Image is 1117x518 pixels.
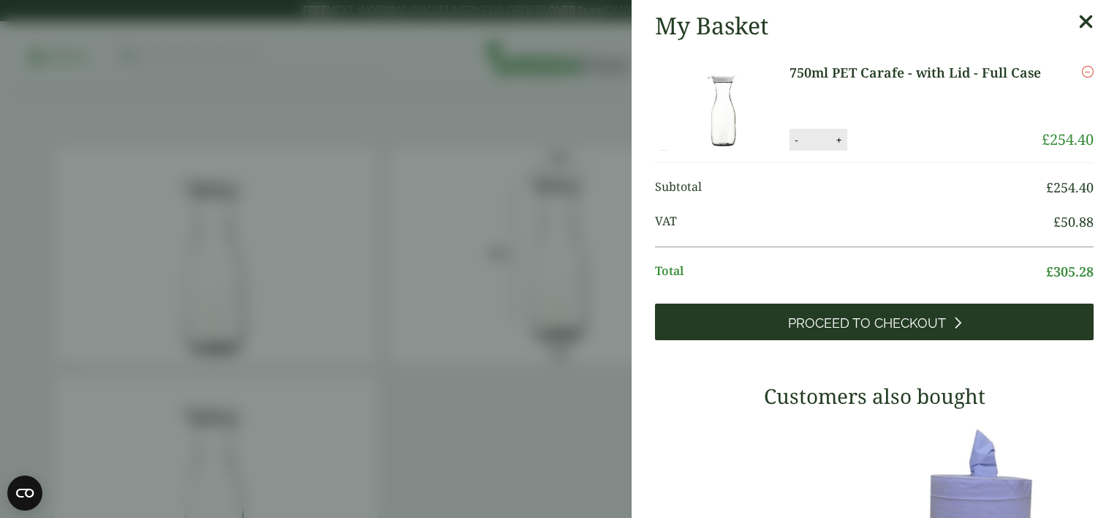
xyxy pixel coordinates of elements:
[655,212,1053,232] span: VAT
[1053,213,1061,230] span: £
[1042,129,1094,149] bdi: 254.40
[832,134,847,146] button: +
[7,476,42,511] button: Open CMP widget
[1046,263,1094,280] bdi: 305.28
[1046,263,1053,280] span: £
[1046,179,1094,196] bdi: 254.40
[1042,129,1050,149] span: £
[790,134,802,146] button: -
[1053,213,1094,230] bdi: 50.88
[1082,63,1094,80] a: Remove this item
[655,178,1046,198] span: Subtotal
[655,304,1094,340] a: Proceed to Checkout
[658,63,790,151] img: 750ml PET Carafe - with Lid -Full Case of-0
[655,384,1094,409] h3: Customers also bought
[655,262,1046,282] span: Total
[790,63,1041,83] a: 750ml PET Carafe - with Lid - Full Case
[1046,179,1053,196] span: £
[655,12,768,40] h2: My Basket
[788,315,946,331] span: Proceed to Checkout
